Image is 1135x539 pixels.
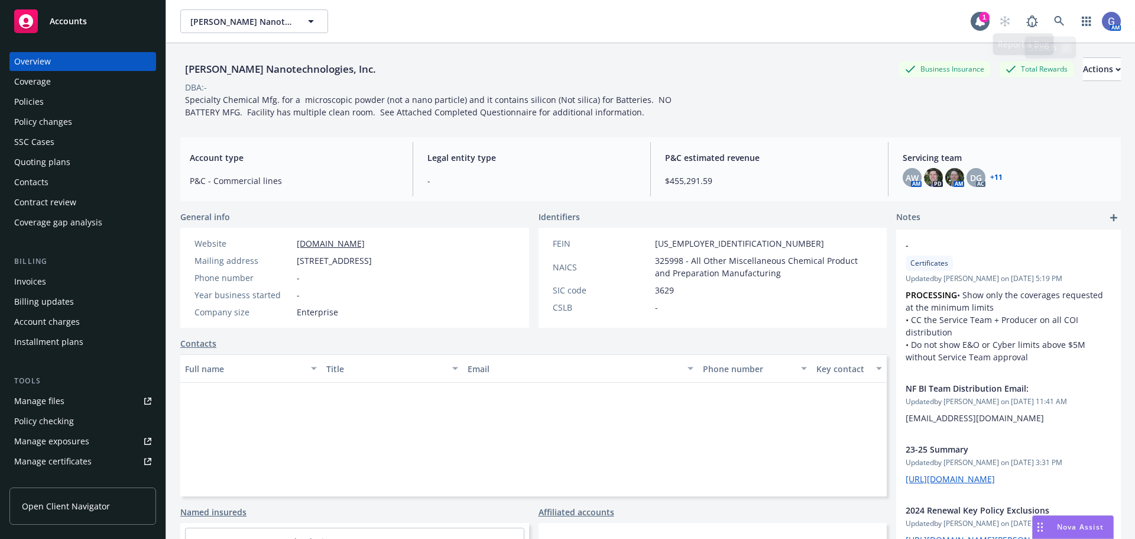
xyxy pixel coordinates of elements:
span: - [297,272,300,284]
a: Accounts [9,5,156,38]
div: Business Insurance [899,62,990,76]
a: Invoices [9,272,156,291]
div: Manage files [14,392,64,411]
a: Contacts [9,173,156,192]
div: Total Rewards [1000,62,1074,76]
div: NF BI Team Distribution Email:Updatedby [PERSON_NAME] on [DATE] 11:41 AM[EMAIL_ADDRESS][DOMAIN_NAME] [896,373,1121,434]
a: Named insureds [180,506,247,518]
span: 325998 - All Other Miscellaneous Chemical Product and Preparation Manufacturing [655,254,873,279]
a: SSC Cases [9,133,156,151]
span: - [655,301,658,314]
img: photo [924,168,943,187]
div: Key contact [816,363,869,375]
div: Policy changes [14,112,72,131]
span: General info [180,211,230,223]
div: DBA: - [185,81,207,93]
span: 2024 Renewal Key Policy Exclusions [906,504,1081,517]
a: Contract review [9,193,156,212]
div: Billing updates [14,292,74,311]
span: Updated by [PERSON_NAME] on [DATE] 3:31 PM [906,457,1111,468]
div: SIC code [553,284,650,296]
a: [DOMAIN_NAME] [297,238,365,249]
button: Phone number [698,354,811,383]
a: Coverage [9,72,156,91]
div: Overview [14,52,51,71]
div: Policy checking [14,412,74,431]
a: Start snowing [993,9,1017,33]
span: Specialty Chemical Mfg. for a microscopic powder (not a nano particle) and it contains silicon (N... [185,94,674,118]
div: Quoting plans [14,153,70,172]
span: Enterprise [297,306,338,318]
div: Coverage [14,72,51,91]
div: Contacts [14,173,48,192]
a: Policies [9,92,156,111]
button: Email [463,354,698,383]
div: Full name [185,363,304,375]
img: photo [945,168,964,187]
span: NF BI Team Distribution Email: [906,382,1081,395]
a: Quoting plans [9,153,156,172]
span: [US_EMPLOYER_IDENTIFICATION_NUMBER] [655,237,824,250]
a: Manage exposures [9,432,156,451]
div: Actions [1083,58,1121,80]
span: - [427,175,636,187]
div: 23-25 SummaryUpdatedby [PERSON_NAME] on [DATE] 3:31 PM[URL][DOMAIN_NAME] [896,434,1121,495]
div: Phone number [703,363,793,375]
div: SSC Cases [14,133,54,151]
span: - [297,289,300,301]
span: Accounts [50,17,87,26]
span: 3629 [655,284,674,296]
div: Mailing address [194,254,292,267]
div: CSLB [553,301,650,314]
p: • Show only the coverages requested at the minimum limits • CC the Service Team + Producer on all... [906,289,1111,363]
span: [PERSON_NAME] Nanotechnologies, Inc. [190,15,293,28]
button: Title [322,354,463,383]
a: [URL][DOMAIN_NAME] [906,473,995,485]
span: Certificates [910,258,948,269]
div: Title [326,363,445,375]
div: Policies [14,92,44,111]
strong: PROCESSING [906,289,957,301]
span: $455,291.59 [665,175,874,187]
span: Notes [896,211,920,225]
a: Search [1048,9,1071,33]
span: 23-25 Summary [906,443,1081,456]
span: Legal entity type [427,151,636,164]
div: Manage certificates [14,452,92,471]
div: Company size [194,306,292,318]
div: Tools [9,375,156,387]
a: add [1107,211,1121,225]
a: Billing updates [9,292,156,311]
span: Account type [190,151,398,164]
span: DG [970,172,982,184]
span: Updated by [PERSON_NAME] on [DATE] 11:41 AM [906,396,1111,407]
a: Affiliated accounts [539,506,614,518]
span: AW [906,172,919,184]
div: -CertificatesUpdatedby [PERSON_NAME] on [DATE] 5:19 PMPROCESSING• Show only the coverages request... [896,230,1121,373]
div: Manage exposures [14,432,89,451]
a: Coverage gap analysis [9,213,156,232]
a: Policy changes [9,112,156,131]
a: +11 [990,174,1003,181]
span: P&C estimated revenue [665,151,874,164]
span: Servicing team [903,151,1111,164]
button: Key contact [812,354,887,383]
button: Full name [180,354,322,383]
div: Billing [9,256,156,267]
span: Nova Assist [1057,522,1104,532]
div: Installment plans [14,333,83,351]
a: Overview [9,52,156,71]
span: Updated by [PERSON_NAME] on [DATE] 5:19 PM [906,273,1111,284]
div: Account charges [14,312,80,331]
a: Manage claims [9,472,156,491]
span: Open Client Navigator [22,500,110,512]
a: Policy checking [9,412,156,431]
div: [PERSON_NAME] Nanotechnologies, Inc. [180,62,381,77]
button: Nova Assist [1032,515,1114,539]
a: Manage certificates [9,452,156,471]
a: Installment plans [9,333,156,351]
span: Updated by [PERSON_NAME] on [DATE] 4:47 PM [906,518,1111,529]
div: NAICS [553,261,650,273]
div: 1 [979,12,990,22]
